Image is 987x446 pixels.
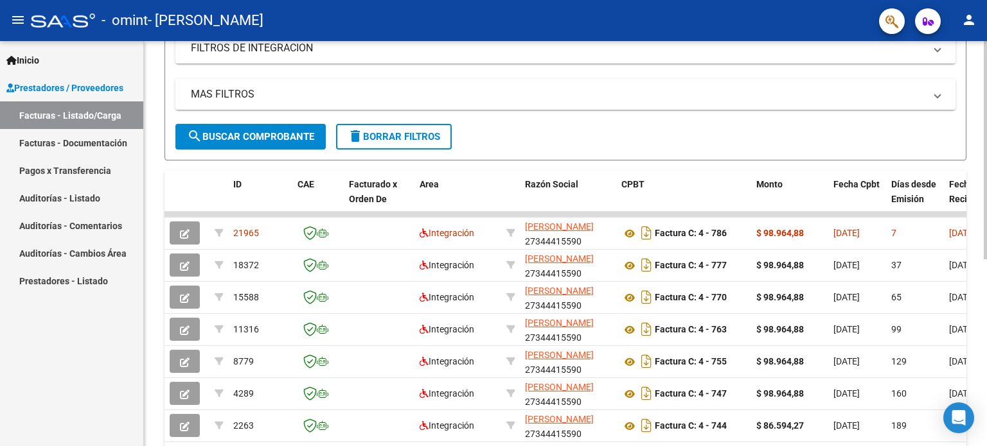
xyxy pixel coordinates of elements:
[655,325,727,335] strong: Factura C: 4 - 763
[525,350,594,360] span: [PERSON_NAME]
[349,179,397,204] span: Facturado x Orden De
[638,383,655,404] i: Descargar documento
[420,260,474,270] span: Integración
[420,179,439,189] span: Area
[655,389,727,399] strong: Factura C: 4 - 747
[655,261,727,271] strong: Factura C: 4 - 777
[420,388,474,399] span: Integración
[949,292,975,302] span: [DATE]
[621,179,645,189] span: CPBT
[420,420,474,431] span: Integración
[525,414,594,424] span: [PERSON_NAME]
[525,318,594,328] span: [PERSON_NAME]
[655,293,727,303] strong: Factura C: 4 - 770
[655,421,727,431] strong: Factura C: 4 - 744
[233,388,254,399] span: 4289
[348,128,363,144] mat-icon: delete
[833,260,860,270] span: [DATE]
[638,223,655,243] i: Descargar documento
[298,179,314,189] span: CAE
[228,171,292,227] datatable-header-cell: ID
[525,316,611,343] div: 27344415590
[638,351,655,372] i: Descargar documento
[187,128,202,144] mat-icon: search
[891,179,936,204] span: Días desde Emisión
[233,179,242,189] span: ID
[833,420,860,431] span: [DATE]
[525,286,594,296] span: [PERSON_NAME]
[525,412,611,439] div: 27344415590
[949,179,985,204] span: Fecha Recibido
[891,388,907,399] span: 160
[525,179,578,189] span: Razón Social
[891,356,907,366] span: 129
[175,79,956,110] mat-expansion-panel-header: MAS FILTROS
[233,324,259,334] span: 11316
[525,253,594,264] span: [PERSON_NAME]
[949,356,975,366] span: [DATE]
[949,228,975,238] span: [DATE]
[891,260,902,270] span: 37
[148,6,263,35] span: - [PERSON_NAME]
[233,356,254,366] span: 8779
[891,228,896,238] span: 7
[756,260,804,270] strong: $ 98.964,88
[891,292,902,302] span: 65
[756,324,804,334] strong: $ 98.964,88
[175,33,956,64] mat-expansion-panel-header: FILTROS DE INTEGRACION
[756,292,804,302] strong: $ 98.964,88
[6,81,123,95] span: Prestadores / Proveedores
[756,388,804,399] strong: $ 98.964,88
[348,131,440,142] span: Borrar Filtros
[756,228,804,238] strong: $ 98.964,88
[233,260,259,270] span: 18372
[525,219,611,246] div: 27344415590
[344,171,414,227] datatable-header-cell: Facturado x Orden De
[420,292,474,302] span: Integración
[525,382,594,392] span: [PERSON_NAME]
[891,324,902,334] span: 99
[833,228,860,238] span: [DATE]
[525,252,611,279] div: 27344415590
[520,171,616,227] datatable-header-cell: Razón Social
[949,388,975,399] span: [DATE]
[233,420,254,431] span: 2263
[833,292,860,302] span: [DATE]
[525,380,611,407] div: 27344415590
[833,356,860,366] span: [DATE]
[638,319,655,339] i: Descargar documento
[102,6,148,35] span: - omint
[414,171,501,227] datatable-header-cell: Area
[336,124,452,150] button: Borrar Filtros
[756,179,783,189] span: Monto
[833,179,880,189] span: Fecha Cpbt
[616,171,751,227] datatable-header-cell: CPBT
[638,415,655,436] i: Descargar documento
[420,356,474,366] span: Integración
[233,228,259,238] span: 21965
[525,348,611,375] div: 27344415590
[233,292,259,302] span: 15588
[655,228,727,239] strong: Factura C: 4 - 786
[833,324,860,334] span: [DATE]
[655,357,727,367] strong: Factura C: 4 - 755
[949,260,975,270] span: [DATE]
[638,255,655,275] i: Descargar documento
[756,420,804,431] strong: $ 86.594,27
[751,171,828,227] datatable-header-cell: Monto
[886,171,944,227] datatable-header-cell: Días desde Emisión
[828,171,886,227] datatable-header-cell: Fecha Cpbt
[961,12,977,28] mat-icon: person
[420,324,474,334] span: Integración
[943,402,974,433] div: Open Intercom Messenger
[891,420,907,431] span: 189
[420,228,474,238] span: Integración
[292,171,344,227] datatable-header-cell: CAE
[756,356,804,366] strong: $ 98.964,88
[949,324,975,334] span: [DATE]
[638,287,655,307] i: Descargar documento
[191,87,925,101] mat-panel-title: MAS FILTROS
[6,53,39,67] span: Inicio
[525,284,611,311] div: 27344415590
[191,41,925,55] mat-panel-title: FILTROS DE INTEGRACION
